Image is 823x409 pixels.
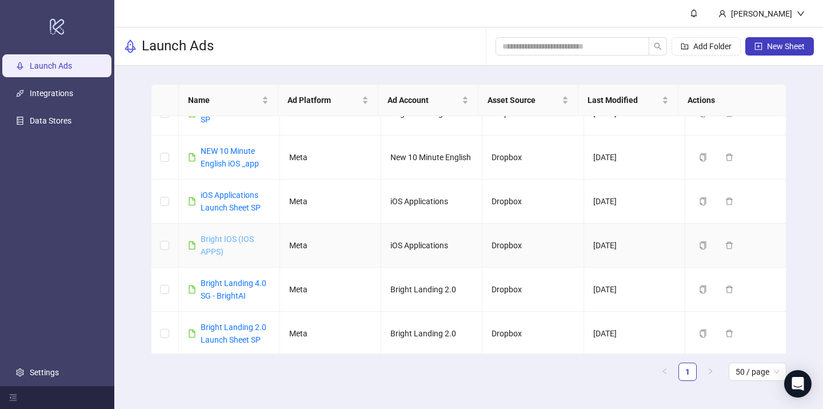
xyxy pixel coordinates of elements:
[784,370,812,398] div: Open Intercom Messenger
[679,363,696,380] a: 1
[584,268,685,312] td: [DATE]
[482,136,584,180] td: Dropbox
[699,285,707,293] span: copy
[179,85,279,116] th: Name
[681,42,689,50] span: folder-add
[754,42,762,50] span: plus-square
[381,180,482,224] td: iOS Applications
[123,39,137,53] span: rocket
[287,94,359,106] span: Ad Platform
[726,7,797,20] div: [PERSON_NAME]
[656,363,674,381] li: Previous Page
[30,117,71,126] a: Data Stores
[482,180,584,224] td: Dropbox
[701,363,720,381] button: right
[584,136,685,180] td: [DATE]
[701,363,720,381] li: Next Page
[280,268,381,312] td: Meta
[30,89,73,98] a: Integrations
[201,146,259,168] a: NEW 10 Minute English iOS _app
[201,323,266,344] a: Bright Landing 2.0 Launch Sheet SP
[678,363,697,381] li: 1
[767,42,805,51] span: New Sheet
[280,136,381,180] td: Meta
[678,85,778,116] th: Actions
[188,329,196,337] span: file
[387,94,460,106] span: Ad Account
[201,190,261,212] a: iOS Applications Launch Sheet SP
[30,62,72,71] a: Launch Ads
[482,312,584,356] td: Dropbox
[736,363,780,380] span: 50 / page
[280,180,381,224] td: Meta
[478,85,578,116] th: Asset Source
[699,153,707,161] span: copy
[584,180,685,224] td: [DATE]
[482,224,584,268] td: Dropbox
[488,94,560,106] span: Asset Source
[201,279,266,300] a: Bright Landing 4.0 SG - BrightAI
[201,235,254,256] a: Bright IOS (IOS APPS)
[725,285,733,293] span: delete
[188,285,196,293] span: file
[280,312,381,356] td: Meta
[693,42,732,51] span: Add Folder
[699,197,707,205] span: copy
[725,241,733,249] span: delete
[378,85,478,116] th: Ad Account
[381,312,482,356] td: Bright Landing 2.0
[690,9,698,17] span: bell
[280,224,381,268] td: Meta
[584,312,685,356] td: [DATE]
[588,94,660,106] span: Last Modified
[188,153,196,161] span: file
[188,197,196,205] span: file
[707,368,714,375] span: right
[188,94,260,106] span: Name
[142,37,214,55] h3: Launch Ads
[381,268,482,312] td: Bright Landing 2.0
[381,224,482,268] td: iOS Applications
[654,42,662,50] span: search
[745,37,814,55] button: New Sheet
[30,368,59,377] a: Settings
[578,85,678,116] th: Last Modified
[725,329,733,337] span: delete
[729,363,786,381] div: Page Size
[656,363,674,381] button: left
[725,197,733,205] span: delete
[584,224,685,268] td: [DATE]
[699,329,707,337] span: copy
[278,85,378,116] th: Ad Platform
[699,241,707,249] span: copy
[9,394,17,402] span: menu-fold
[482,268,584,312] td: Dropbox
[661,368,668,375] span: left
[797,10,805,18] span: down
[672,37,741,55] button: Add Folder
[725,153,733,161] span: delete
[188,241,196,249] span: file
[718,10,726,18] span: user
[381,136,482,180] td: New 10 Minute English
